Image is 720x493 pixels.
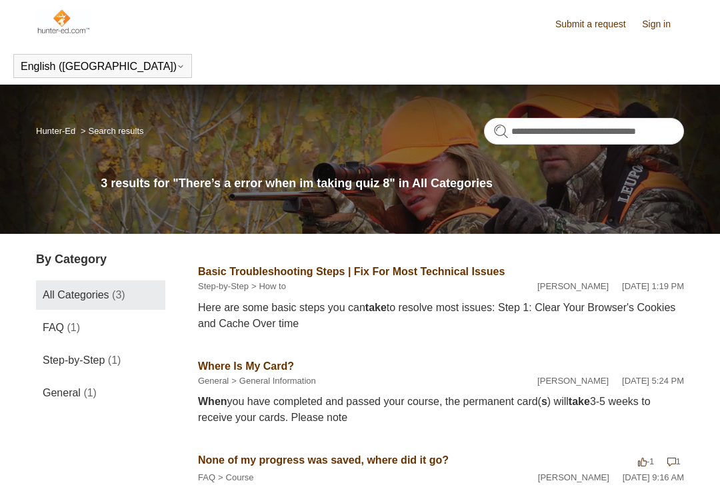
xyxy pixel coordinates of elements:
em: s [541,396,547,407]
a: FAQ [198,472,215,482]
span: 1 [667,456,681,466]
a: Step-by-Step (1) [36,346,165,375]
span: (1) [67,322,80,333]
a: Basic Troubleshooting Steps | Fix For Most Technical Issues [198,266,505,277]
div: you have completed and passed your course, the permanent card( ) will 3-5 weeks to receive your c... [198,394,684,426]
li: [PERSON_NAME] [538,471,609,484]
li: Step-by-Step [198,280,249,293]
li: Hunter-Ed [36,126,78,136]
em: take [365,302,387,313]
a: All Categories (3) [36,280,165,310]
a: General (1) [36,378,165,408]
span: Step-by-Step [43,354,105,366]
a: How to [259,281,285,291]
a: FAQ (1) [36,313,165,342]
a: General Information [239,376,316,386]
h3: By Category [36,250,165,268]
li: FAQ [198,471,215,484]
li: Course [215,471,254,484]
a: Step-by-Step [198,281,249,291]
a: Hunter-Ed [36,126,75,136]
h1: 3 results for "There’s a error when im taking quiz 8" in All Categories [101,175,684,193]
li: How to [249,280,286,293]
span: All Categories [43,289,109,300]
button: English ([GEOGRAPHIC_DATA]) [21,61,185,73]
span: FAQ [43,322,64,333]
img: Hunter-Ed Help Center home page [36,8,90,35]
li: [PERSON_NAME] [537,280,609,293]
em: When [198,396,227,407]
div: Here are some basic steps you can to resolve most issues: Step 1: Clear Your Browser's Cookies an... [198,300,684,332]
li: General [198,374,229,388]
a: Submit a request [555,17,639,31]
time: 02/12/2024, 17:24 [622,376,684,386]
em: take [569,396,590,407]
span: (3) [112,289,125,300]
span: -1 [638,456,655,466]
span: (1) [83,387,97,398]
span: General [43,387,81,398]
a: None of my progress was saved, where did it go? [198,454,449,466]
time: 07/28/2022, 09:16 [623,472,684,482]
a: Course [226,472,254,482]
span: (1) [108,354,121,366]
li: Search results [78,126,144,136]
li: [PERSON_NAME] [537,374,609,388]
time: 05/15/2024, 13:19 [622,281,684,291]
a: Sign in [642,17,684,31]
li: General Information [229,374,316,388]
a: General [198,376,229,386]
a: Where Is My Card? [198,360,294,372]
input: Search [484,118,684,145]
